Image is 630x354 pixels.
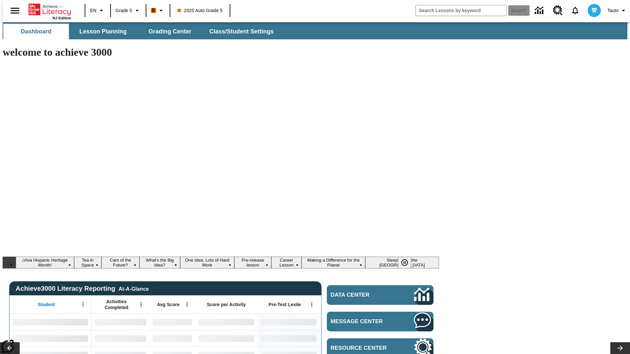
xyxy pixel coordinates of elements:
[269,302,301,307] span: Pre-Test Lexile
[605,5,630,16] button: Profile/Settings
[16,285,149,292] span: Achieve3000 Literacy Reporting
[92,330,149,346] div: No Data,
[29,2,71,20] div: Home
[307,300,317,309] button: Open Menu
[271,257,302,268] button: Slide 7 Career Lesson
[152,6,155,14] span: B
[79,28,127,35] span: Lesson Planning
[204,24,279,39] button: Class/Student Settings
[90,7,96,14] span: EN
[209,28,274,35] span: Class/Student Settings
[137,24,203,39] button: Grading Center
[52,16,71,20] span: NJ Edition
[588,4,601,17] img: avatar image
[70,24,136,39] button: Lesson Planning
[331,292,392,298] span: Data Center
[78,300,88,309] button: Open Menu
[157,302,179,307] span: Avg Score
[92,314,149,330] div: No Data,
[416,5,506,16] input: search field
[180,257,234,268] button: Slide 5 One Idea, Lots of Hard Work
[531,2,549,20] a: Data Center
[584,2,605,19] button: Select a new avatar
[398,257,418,268] div: Pause
[148,5,168,16] button: Boost Class color is orange. Change class color
[607,7,619,14] span: Tauto
[302,257,365,268] button: Slide 8 Making a Difference for the Planet
[549,2,567,19] a: Resource Center, Will open in new tab
[148,28,191,35] span: Grading Center
[5,1,25,20] button: Open side menu
[567,2,584,19] a: Notifications
[365,257,439,268] button: Slide 9 Sleepless in the Animal Kingdom
[207,302,246,307] span: Score per Activity
[610,342,630,354] button: Lesson carousel, Next
[16,257,74,268] button: Slide 1 ¡Viva Hispanic Heritage Month!
[87,5,108,16] button: Language: EN, Select a language
[113,5,144,16] button: Grade: Grade 5, Select a grade
[3,22,627,39] div: SubNavbar
[21,28,52,35] span: Dashboard
[3,46,439,58] h1: welcome to achieve 3000
[327,285,433,305] a: Data Center
[3,24,69,39] button: Dashboard
[149,314,195,330] div: No Data,
[139,257,180,268] button: Slide 4 What's the Big Idea?
[331,318,394,325] span: Message Center
[115,7,132,14] span: Grade 5
[29,3,71,16] a: Home
[178,7,223,14] span: 2025 Auto Grade 5
[331,345,394,351] span: Resource Center
[234,257,271,268] button: Slide 6 Pre-release lesson
[327,312,433,331] a: Message Center
[101,257,140,268] button: Slide 3 Cars of the Future?
[38,302,55,307] span: Student
[74,257,101,268] button: Slide 2 Tea in Space
[182,300,192,309] button: Open Menu
[3,24,280,39] div: SubNavbar
[149,330,195,346] div: No Data,
[136,300,146,309] button: Open Menu
[118,285,149,292] div: At-A-Glance
[95,299,138,310] span: Activities Completed
[398,257,411,268] button: Pause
